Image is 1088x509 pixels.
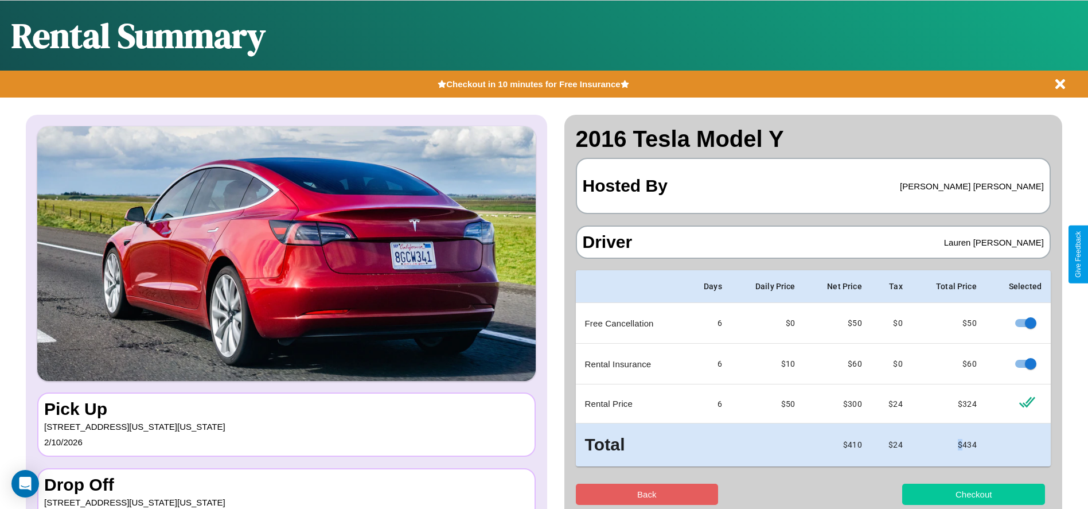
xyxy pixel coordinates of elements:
th: Net Price [805,270,871,303]
h2: 2016 Tesla Model Y [576,126,1051,152]
td: $ 24 [871,384,912,423]
td: $10 [731,344,805,384]
table: simple table [576,270,1051,467]
div: Open Intercom Messenger [11,470,39,498]
td: $0 [871,344,912,384]
td: $ 60 [805,344,871,384]
td: $ 50 [805,303,871,344]
th: Total Price [912,270,986,303]
td: $ 410 [805,423,871,467]
td: 6 [685,303,731,344]
h3: Total [585,433,676,457]
th: Daily Price [731,270,805,303]
p: 2 / 10 / 2026 [44,434,529,450]
td: $0 [871,303,912,344]
td: $0 [731,303,805,344]
p: Rental Insurance [585,356,676,372]
th: Days [685,270,731,303]
td: 6 [685,344,731,384]
h1: Rental Summary [11,12,266,59]
button: Back [576,484,719,505]
td: 6 [685,384,731,423]
td: $ 24 [871,423,912,467]
td: $ 50 [731,384,805,423]
b: Checkout in 10 minutes for Free Insurance [446,79,620,89]
div: Give Feedback [1074,231,1082,278]
th: Selected [986,270,1051,303]
p: [STREET_ADDRESS][US_STATE][US_STATE] [44,419,529,434]
h3: Pick Up [44,399,529,419]
p: Lauren [PERSON_NAME] [944,235,1044,250]
td: $ 434 [912,423,986,467]
button: Checkout [902,484,1045,505]
td: $ 324 [912,384,986,423]
h3: Drop Off [44,475,529,495]
p: [PERSON_NAME] [PERSON_NAME] [900,178,1044,194]
td: $ 60 [912,344,986,384]
h3: Hosted By [583,165,668,207]
td: $ 50 [912,303,986,344]
td: $ 300 [805,384,871,423]
h3: Driver [583,232,633,252]
p: Rental Price [585,396,676,411]
th: Tax [871,270,912,303]
p: Free Cancellation [585,316,676,331]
